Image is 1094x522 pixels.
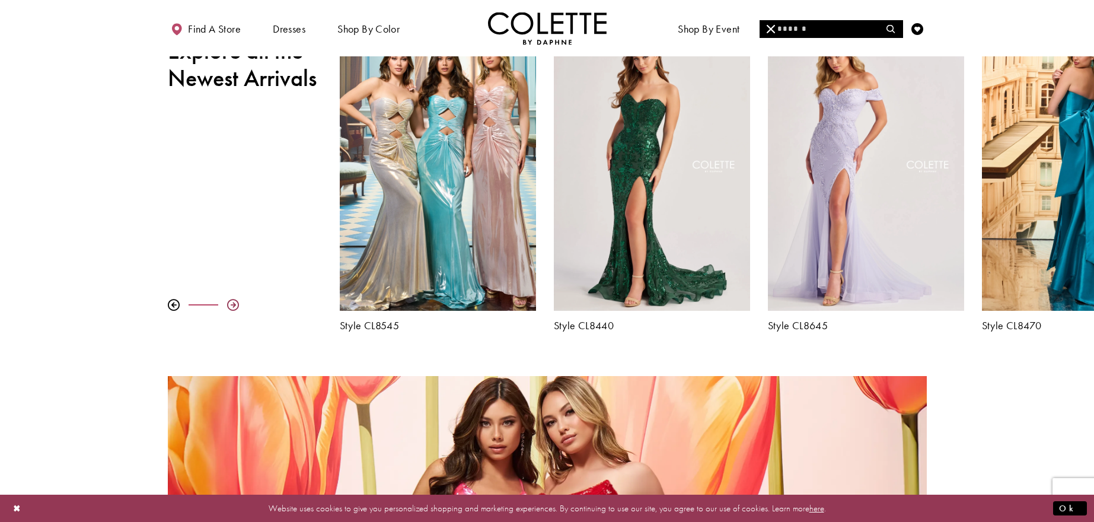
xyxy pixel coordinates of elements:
button: Submit Search [879,20,902,38]
span: Shop By Event [675,12,742,44]
span: Dresses [273,23,305,35]
span: Shop by color [337,23,400,35]
a: Toggle search [882,12,900,44]
button: Close Search [760,20,783,38]
p: Website uses cookies to give you personalized shopping and marketing experiences. By continuing t... [85,500,1009,516]
button: Submit Dialog [1053,501,1087,515]
div: Search form [760,20,903,38]
a: Style CL8645 [768,320,964,332]
a: Visit Colette by Daphne Style No. CL8440 Page [554,26,750,311]
a: Visit Colette by Daphne Style No. CL8645 Page [768,26,964,311]
h2: Explore all the Newest Arrivals [168,37,322,92]
a: Visit Home Page [488,12,607,44]
a: Find a store [168,12,244,44]
a: Check Wishlist [908,12,926,44]
a: Style CL8545 [340,320,536,332]
input: Search [760,20,902,38]
a: Visit Colette by Daphne Style No. CL8545 Page [340,26,536,311]
span: Shop By Event [678,23,739,35]
button: Close Dialog [7,498,27,518]
a: Meet the designer [769,12,857,44]
span: Find a store [188,23,241,35]
img: Colette by Daphne [488,12,607,44]
div: Colette by Daphne Style No. CL8545 [331,17,545,340]
a: here [809,502,824,514]
span: Shop by color [334,12,403,44]
a: Style CL8440 [554,320,750,332]
span: Dresses [270,12,308,44]
div: Colette by Daphne Style No. CL8645 [759,17,973,340]
div: Colette by Daphne Style No. CL8440 [545,17,759,340]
